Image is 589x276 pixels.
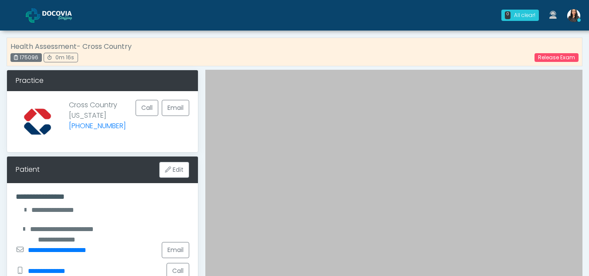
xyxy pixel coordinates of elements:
div: All clear! [514,11,535,19]
a: [PHONE_NUMBER] [69,121,126,131]
a: Docovia [26,1,86,29]
strong: Health Assessment- Cross Country [10,41,132,51]
img: Docovia [42,11,86,20]
img: Viral Patel [567,9,580,22]
img: Docovia [26,8,40,23]
button: Call [136,100,158,116]
div: 0 [505,11,511,19]
button: Edit [159,162,189,178]
a: Email [162,242,189,258]
img: Provider image [16,100,59,143]
p: Cross Country [US_STATE] [69,100,126,136]
a: Email [162,100,189,116]
div: Patient [16,164,40,175]
span: 0m 16s [55,54,74,61]
div: 175096 [10,53,42,62]
a: 0 All clear! [496,6,544,24]
div: Practice [7,70,198,91]
a: Release Exam [535,53,579,62]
